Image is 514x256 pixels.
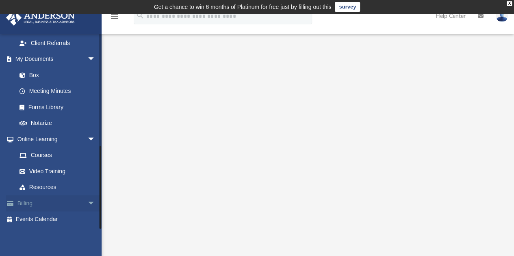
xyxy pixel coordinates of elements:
[87,195,104,212] span: arrow_drop_down
[11,147,104,163] a: Courses
[11,163,100,179] a: Video Training
[4,10,77,26] img: Anderson Advisors Platinum Portal
[87,131,104,148] span: arrow_drop_down
[154,2,332,12] div: Get a chance to win 6 months of Platinum for free just by filling out this
[11,83,104,99] a: Meeting Minutes
[6,131,104,147] a: Online Learningarrow_drop_down
[87,51,104,68] span: arrow_drop_down
[136,11,145,20] i: search
[11,67,100,83] a: Box
[335,2,360,12] a: survey
[11,35,104,51] a: Client Referrals
[6,51,104,67] a: My Documentsarrow_drop_down
[110,15,119,21] a: menu
[6,195,108,211] a: Billingarrow_drop_down
[11,115,104,131] a: Notarize
[11,179,104,196] a: Resources
[11,99,100,115] a: Forms Library
[110,11,119,21] i: menu
[507,1,512,6] div: close
[6,211,108,228] a: Events Calendar
[496,10,508,22] img: User Pic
